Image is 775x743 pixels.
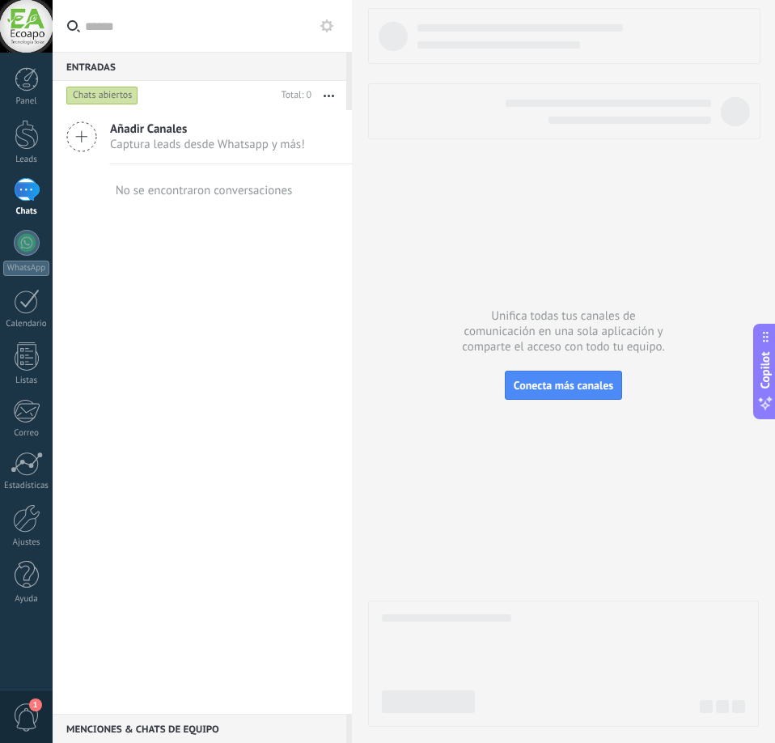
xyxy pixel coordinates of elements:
[3,96,50,107] div: Panel
[53,714,346,743] div: Menciones & Chats de equipo
[116,183,293,198] div: No se encontraron conversaciones
[3,537,50,548] div: Ajustes
[3,481,50,491] div: Estadísticas
[3,428,50,439] div: Correo
[110,137,305,152] span: Captura leads desde Whatsapp y más!
[29,698,42,711] span: 1
[3,155,50,165] div: Leads
[505,371,622,400] button: Conecta más canales
[514,378,613,393] span: Conecta más canales
[3,376,50,386] div: Listas
[275,87,311,104] div: Total: 0
[53,52,346,81] div: Entradas
[3,594,50,605] div: Ayuda
[757,352,773,389] span: Copilot
[311,81,346,110] button: Más
[110,121,305,137] span: Añadir Canales
[3,206,50,217] div: Chats
[3,319,50,329] div: Calendario
[3,261,49,276] div: WhatsApp
[66,86,138,105] div: Chats abiertos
